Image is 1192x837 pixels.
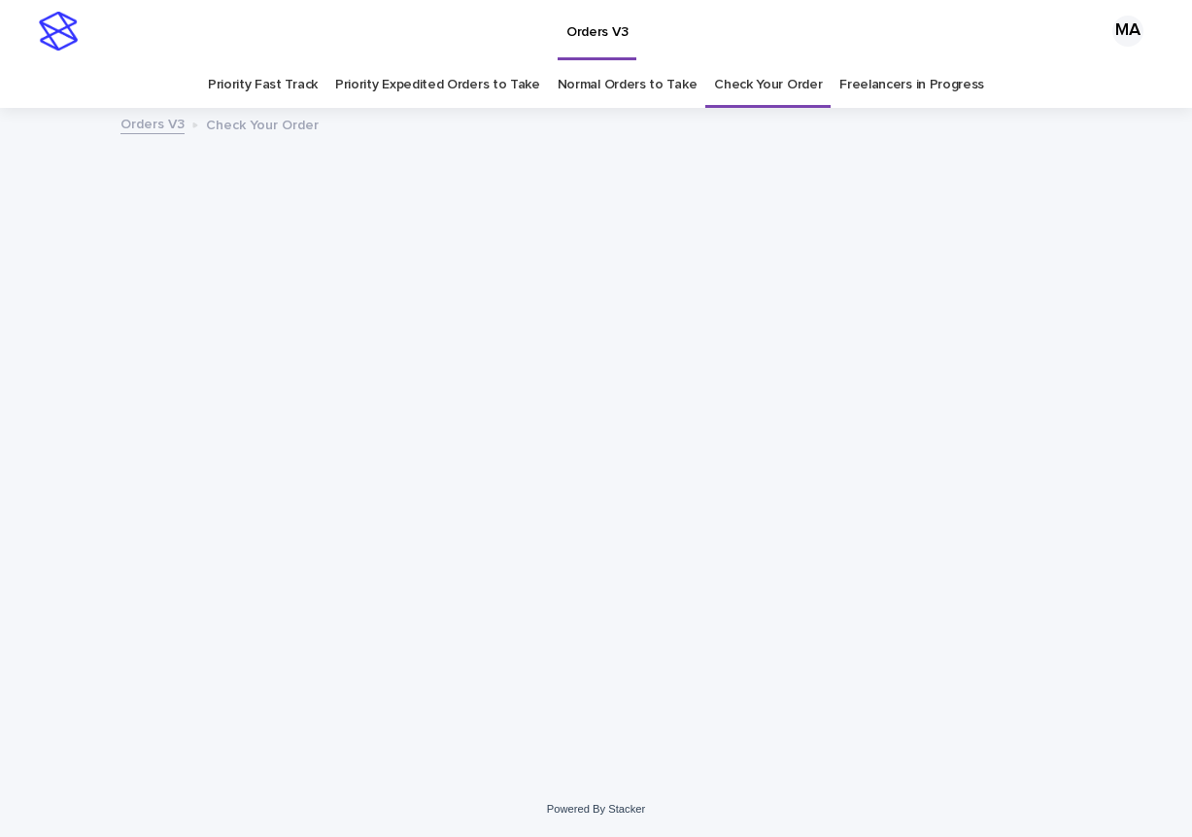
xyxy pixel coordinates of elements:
[39,12,78,51] img: stacker-logo-s-only.png
[206,113,319,134] p: Check Your Order
[1112,16,1143,47] div: MA
[558,62,698,108] a: Normal Orders to Take
[120,112,185,134] a: Orders V3
[839,62,984,108] a: Freelancers in Progress
[335,62,540,108] a: Priority Expedited Orders to Take
[547,803,645,815] a: Powered By Stacker
[714,62,822,108] a: Check Your Order
[208,62,318,108] a: Priority Fast Track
